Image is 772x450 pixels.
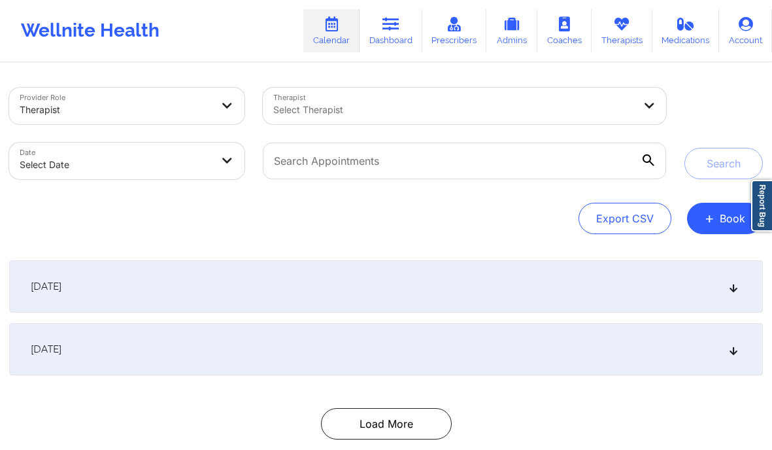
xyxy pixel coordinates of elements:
a: Account [719,9,772,52]
div: Therapist [20,95,212,124]
div: Select Date [20,150,212,179]
a: Therapists [592,9,652,52]
a: Prescribers [422,9,487,52]
button: Search [684,148,763,179]
a: Report Bug [751,180,772,232]
a: Dashboard [360,9,422,52]
button: Load More [321,408,452,440]
input: Search Appointments [263,143,667,179]
a: Calendar [303,9,360,52]
a: Coaches [537,9,592,52]
a: Medications [652,9,720,52]
span: [DATE] [31,280,61,293]
span: + [705,215,714,222]
button: +Book [687,203,763,234]
button: Export CSV [579,203,671,234]
a: Admins [486,9,537,52]
span: [DATE] [31,343,61,356]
